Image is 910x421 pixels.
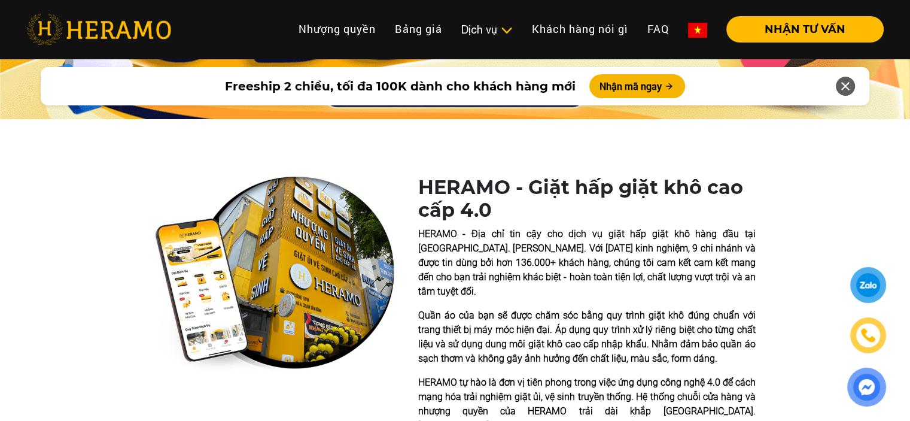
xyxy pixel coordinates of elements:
[418,308,756,366] p: Quần áo của bạn sẽ được chăm sóc bằng quy trình giặt khô đúng chuẩn với trang thiết bị máy móc hi...
[522,16,638,42] a: Khách hàng nói gì
[852,319,884,352] a: phone-icon
[500,25,513,37] img: subToggleIcon
[289,16,385,42] a: Nhượng quyền
[862,329,875,342] img: phone-icon
[26,14,171,45] img: heramo-logo.png
[638,16,678,42] a: FAQ
[418,227,756,299] p: HERAMO - Địa chỉ tin cậy cho dịch vụ giặt hấp giặt khô hàng đầu tại [GEOGRAPHIC_DATA]. [PERSON_NA...
[726,16,884,43] button: NHẬN TƯ VẤN
[461,22,513,38] div: Dịch vụ
[224,77,575,95] span: Freeship 2 chiều, tối đa 100K dành cho khách hàng mới
[385,16,452,42] a: Bảng giá
[688,23,707,38] img: vn-flag.png
[155,176,394,372] img: heramo-quality-banner
[717,24,884,35] a: NHẬN TƯ VẤN
[418,176,756,222] h1: HERAMO - Giặt hấp giặt khô cao cấp 4.0
[589,74,685,98] button: Nhận mã ngay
